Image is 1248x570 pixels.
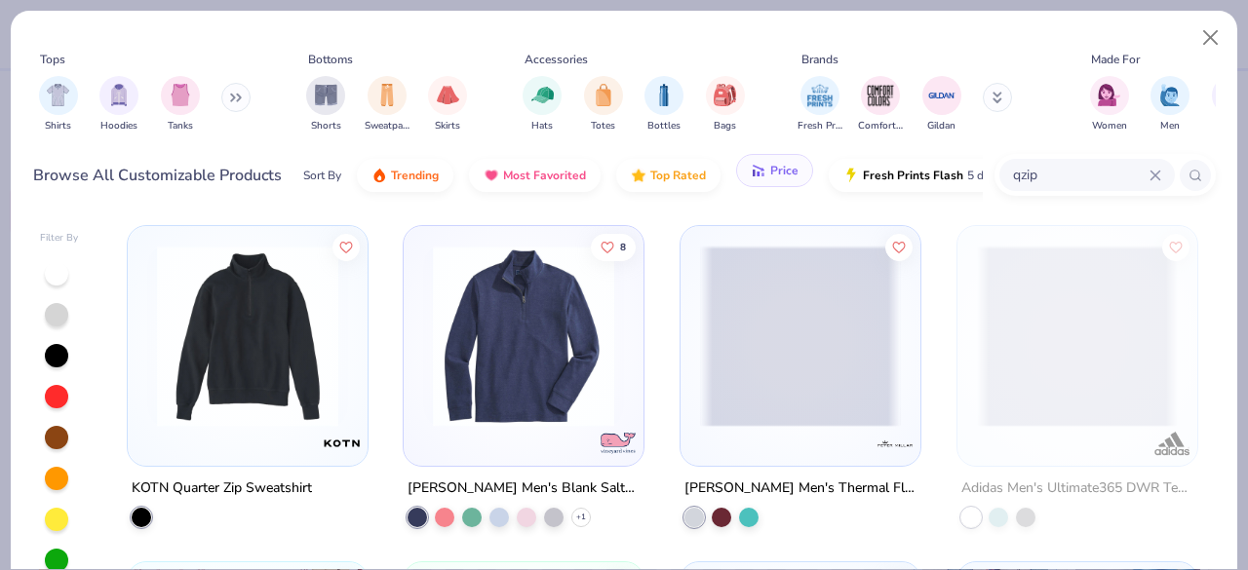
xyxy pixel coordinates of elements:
div: Brands [801,51,838,68]
button: filter button [1090,76,1129,133]
div: filter for Sweatpants [365,76,409,133]
button: Fresh Prints Flash5 day delivery [829,159,1054,192]
div: filter for Hoodies [99,76,138,133]
img: Totes Image [593,84,614,106]
button: Like [885,233,913,260]
button: filter button [798,76,842,133]
img: Adidas logo [1152,424,1191,463]
button: filter button [428,76,467,133]
button: Most Favorited [469,159,601,192]
span: Fresh Prints [798,119,842,133]
button: filter button [306,76,345,133]
div: filter for Shorts [306,76,345,133]
span: Bottles [647,119,681,133]
span: Hoodies [100,119,137,133]
button: Trending [357,159,453,192]
div: filter for Bottles [644,76,683,133]
button: filter button [644,76,683,133]
span: + 1 [576,512,586,523]
span: Comfort Colors [858,119,903,133]
div: Adidas Men's Ultimate365 DWR Textured Quarter-Zip [961,476,1193,501]
span: Price [770,163,799,178]
div: filter for Hats [523,76,562,133]
div: filter for Totes [584,76,623,133]
img: ceba8dbd-5c26-46a7-9f76-42647b54efc5 [147,246,348,427]
button: filter button [858,76,903,133]
span: Totes [591,119,615,133]
span: Shorts [311,119,341,133]
button: filter button [922,76,961,133]
div: Sort By [303,167,341,184]
button: filter button [161,76,200,133]
div: Tops [40,51,65,68]
div: Filter By [40,231,79,246]
button: Like [1162,233,1189,260]
span: 8 [621,242,627,251]
img: Skirts Image [437,84,459,106]
button: filter button [1150,76,1189,133]
button: Like [332,233,360,260]
img: TopRated.gif [631,168,646,183]
input: Try "T-Shirt" [1011,164,1150,186]
div: filter for Gildan [922,76,961,133]
img: Shirts Image [47,84,69,106]
div: [PERSON_NAME] Men's Thermal Flow Micro Fleece Half-Zip [684,476,916,501]
img: Women Image [1098,84,1120,106]
span: Shirts [45,119,71,133]
button: filter button [523,76,562,133]
button: filter button [39,76,78,133]
span: Tanks [168,119,193,133]
img: 2e05ffe9-0376-4bc5-879e-2fa83c73fb28 [423,246,624,427]
button: filter button [99,76,138,133]
div: filter for Tanks [161,76,200,133]
button: filter button [365,76,409,133]
div: Browse All Customizable Products [33,164,282,187]
span: Skirts [435,119,460,133]
img: Hoodies Image [108,84,130,106]
img: Men Image [1159,84,1181,106]
button: Like [592,233,637,260]
div: filter for Women [1090,76,1129,133]
span: Bags [714,119,736,133]
span: Most Favorited [503,168,586,183]
span: Gildan [927,119,955,133]
img: Peter Millar logo [876,424,915,463]
div: Made For [1091,51,1140,68]
img: Fresh Prints Image [805,81,835,110]
img: Comfort Colors Image [866,81,895,110]
img: trending.gif [371,168,387,183]
span: Sweatpants [365,119,409,133]
img: KOTN logo [322,424,361,463]
span: Trending [391,168,439,183]
span: 5 day delivery [967,165,1039,187]
div: [PERSON_NAME] Men's Blank Saltwater Quarter-Zip [408,476,640,501]
img: Hats Image [531,84,554,106]
div: filter for Men [1150,76,1189,133]
span: Men [1160,119,1180,133]
div: filter for Shirts [39,76,78,133]
img: Shorts Image [315,84,337,106]
button: Price [736,154,813,187]
div: filter for Comfort Colors [858,76,903,133]
img: Tanks Image [170,84,191,106]
img: Vineyard Vines logo [599,424,638,463]
button: filter button [584,76,623,133]
span: Women [1092,119,1127,133]
div: Bottoms [308,51,353,68]
button: Close [1192,19,1229,57]
img: flash.gif [843,168,859,183]
span: Hats [531,119,553,133]
div: KOTN Quarter Zip Sweatshirt [132,476,312,501]
img: Gildan Image [927,81,956,110]
div: filter for Skirts [428,76,467,133]
button: Top Rated [616,159,721,192]
img: most_fav.gif [484,168,499,183]
div: filter for Fresh Prints [798,76,842,133]
img: Bottles Image [653,84,675,106]
span: Top Rated [650,168,706,183]
img: Bags Image [714,84,735,106]
button: filter button [706,76,745,133]
div: Accessories [525,51,588,68]
span: Fresh Prints Flash [863,168,963,183]
img: Sweatpants Image [376,84,398,106]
